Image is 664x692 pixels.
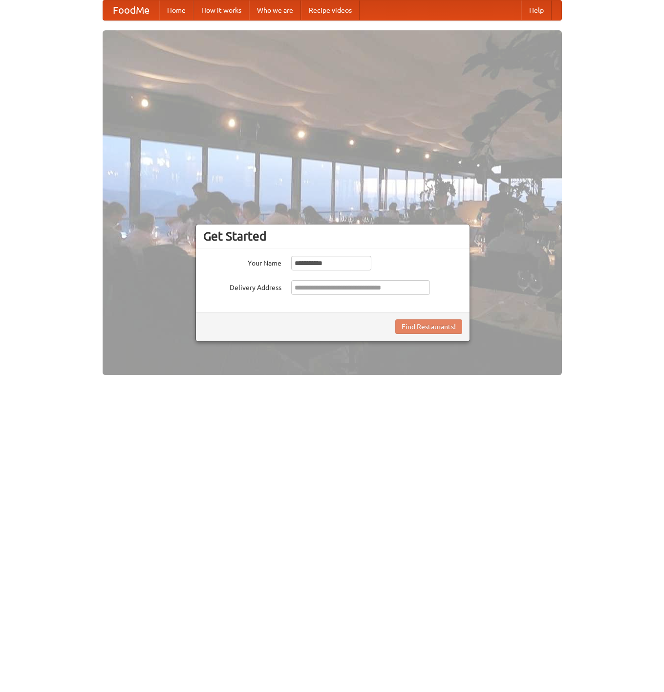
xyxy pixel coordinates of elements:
[301,0,360,20] a: Recipe videos
[521,0,552,20] a: Help
[249,0,301,20] a: Who we are
[203,280,281,292] label: Delivery Address
[203,229,462,244] h3: Get Started
[395,319,462,334] button: Find Restaurants!
[159,0,193,20] a: Home
[103,0,159,20] a: FoodMe
[203,256,281,268] label: Your Name
[193,0,249,20] a: How it works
